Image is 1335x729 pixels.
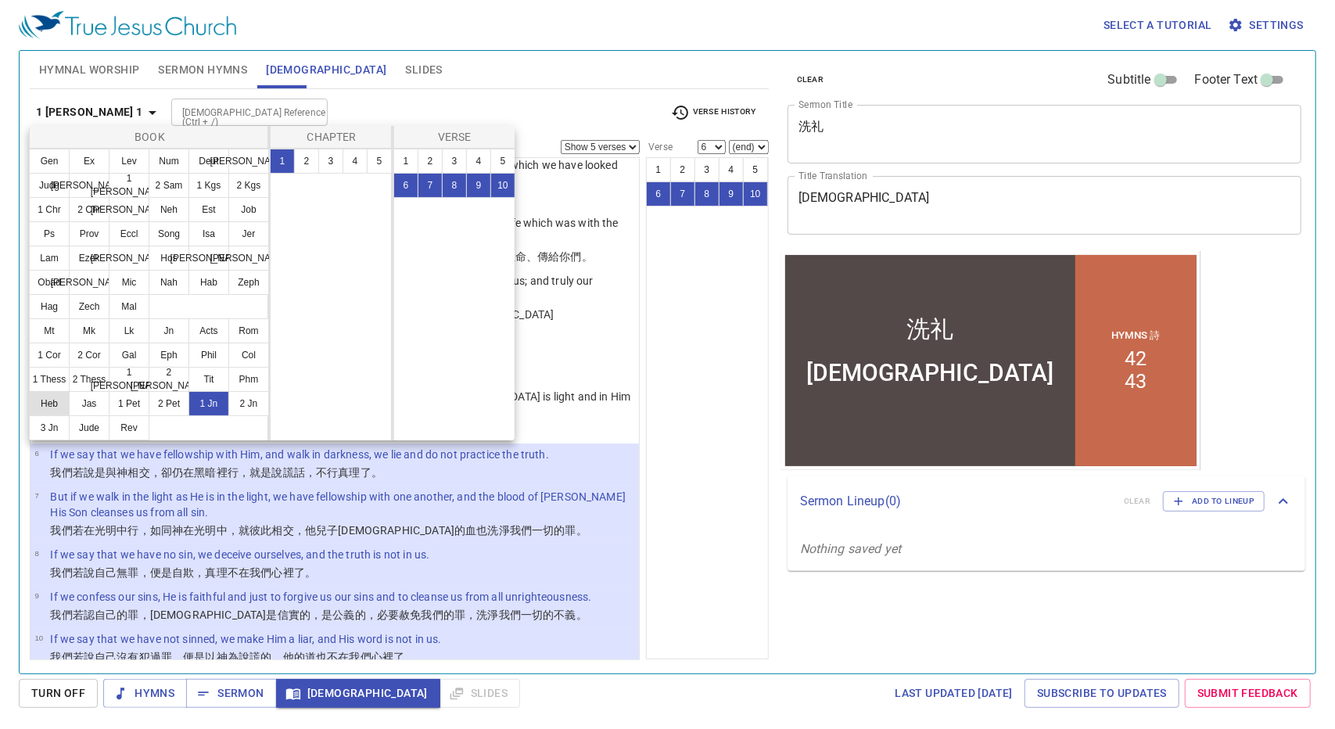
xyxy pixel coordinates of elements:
[228,246,269,271] button: [PERSON_NAME]
[393,173,418,198] button: 6
[344,119,366,142] li: 43
[228,173,269,198] button: 2 Kgs
[188,197,229,222] button: Est
[188,149,229,174] button: Deut
[69,367,109,392] button: 2 Thess
[69,391,109,416] button: Jas
[109,197,149,222] button: [PERSON_NAME]
[228,221,269,246] button: Jer
[188,343,229,368] button: Phil
[188,221,229,246] button: Isa
[149,149,189,174] button: Num
[149,173,189,198] button: 2 Sam
[109,246,149,271] button: [PERSON_NAME]
[109,149,149,174] button: Lev
[69,246,109,271] button: Ezek
[442,173,467,198] button: 8
[69,294,109,319] button: Zech
[418,149,443,174] button: 2
[270,149,295,174] button: 1
[466,149,491,174] button: 4
[109,415,149,440] button: Rev
[490,149,515,174] button: 5
[188,391,229,416] button: 1 Jn
[466,173,491,198] button: 9
[109,221,149,246] button: Eccl
[318,149,343,174] button: 3
[149,197,189,222] button: Neh
[228,367,269,392] button: Phm
[149,246,189,271] button: Hos
[149,318,189,343] button: Jn
[149,270,189,295] button: Nah
[344,96,366,119] li: 42
[397,129,511,145] p: Verse
[228,149,269,174] button: [PERSON_NAME]
[228,197,269,222] button: Job
[109,367,149,392] button: 1 [PERSON_NAME]
[149,221,189,246] button: Song
[26,108,273,135] div: [DEMOGRAPHIC_DATA]
[149,391,189,416] button: 2 Pet
[29,318,70,343] button: Mt
[418,173,443,198] button: 7
[367,149,392,174] button: 5
[69,197,109,222] button: 2 Chr
[188,318,229,343] button: Acts
[109,391,149,416] button: 1 Pet
[228,318,269,343] button: Rom
[393,149,418,174] button: 1
[188,367,229,392] button: Tit
[109,318,149,343] button: Lk
[490,173,515,198] button: 10
[343,149,368,174] button: 4
[69,318,109,343] button: Mk
[29,367,70,392] button: 1 Thess
[228,391,269,416] button: 2 Jn
[149,367,189,392] button: 2 [PERSON_NAME]
[109,270,149,295] button: Mic
[109,173,149,198] button: 1 [PERSON_NAME]
[294,149,319,174] button: 2
[29,173,70,198] button: Judg
[188,246,229,271] button: [PERSON_NAME]
[109,294,149,319] button: Mal
[69,173,109,198] button: [PERSON_NAME]
[29,415,70,440] button: 3 Jn
[29,294,70,319] button: Hag
[331,77,379,92] p: Hymns 詩
[69,149,109,174] button: Ex
[29,221,70,246] button: Ps
[188,270,229,295] button: Hab
[149,343,189,368] button: Eph
[69,270,109,295] button: [PERSON_NAME]
[188,173,229,198] button: 1 Kgs
[69,221,109,246] button: Prov
[29,246,70,271] button: Lam
[69,415,109,440] button: Jude
[29,270,70,295] button: Obad
[228,343,269,368] button: Col
[29,149,70,174] button: Gen
[29,197,70,222] button: 1 Chr
[228,270,269,295] button: Zeph
[126,63,173,95] div: 洗礼
[69,343,109,368] button: 2 Cor
[29,391,70,416] button: Heb
[29,343,70,368] button: 1 Cor
[274,129,389,145] p: Chapter
[33,129,267,145] p: Book
[442,149,467,174] button: 3
[109,343,149,368] button: Gal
